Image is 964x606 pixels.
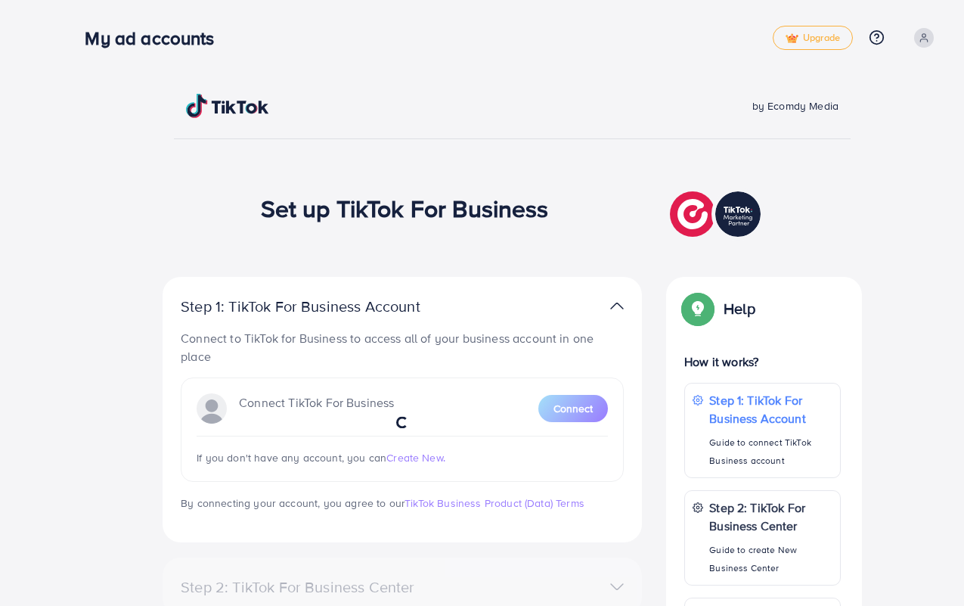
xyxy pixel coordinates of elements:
img: Popup guide [684,295,711,322]
p: Step 1: TikTok For Business Account [709,391,832,427]
span: Upgrade [786,33,840,44]
p: Guide to create New Business Center [709,541,832,577]
img: TikTok partner [670,188,764,241]
h1: Set up TikTok For Business [261,194,549,222]
p: Guide to connect TikTok Business account [709,434,832,470]
p: Help [724,300,755,318]
img: TikTok [186,94,269,118]
p: Step 2: TikTok For Business Center [709,499,832,535]
img: tick [786,33,798,44]
img: TikTok partner [610,295,624,317]
p: How it works? [684,353,841,371]
h3: My ad accounts [85,27,226,49]
p: Step 1: TikTok For Business Account [181,297,468,315]
span: by Ecomdy Media [752,98,838,113]
a: tickUpgrade [773,26,853,50]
